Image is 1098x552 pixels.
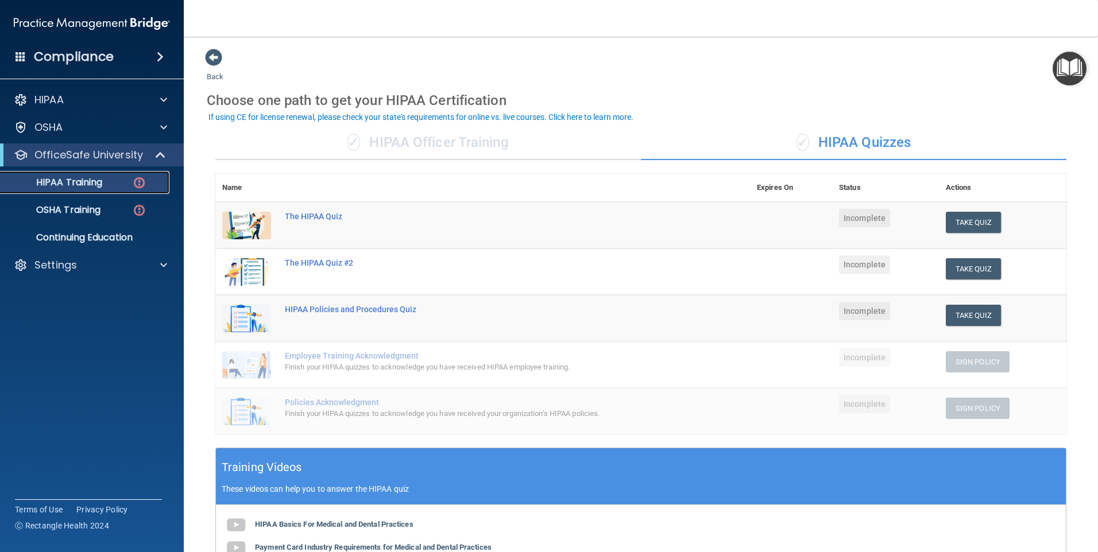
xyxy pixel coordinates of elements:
span: ✓ [797,134,809,151]
span: Incomplete [839,348,890,367]
p: HIPAA Training [7,177,102,188]
b: HIPAA Basics For Medical and Dental Practices [255,520,413,528]
th: Actions [939,174,1066,202]
span: Incomplete [839,302,890,320]
p: HIPAA [34,93,64,107]
h5: Training Videos [222,457,302,477]
span: Incomplete [839,209,890,227]
img: gray_youtube_icon.38fcd6cc.png [225,514,248,537]
th: Name [215,174,278,202]
img: PMB logo [14,12,170,35]
p: Settings [34,258,77,272]
button: Take Quiz [946,305,1001,326]
p: OSHA Training [7,204,100,216]
img: danger-circle.6113f641.png [132,176,146,190]
a: OfficeSafe University [14,148,167,162]
b: Payment Card Industry Requirements for Medical and Dental Practices [255,543,492,551]
div: HIPAA Policies and Procedures Quiz [285,305,693,314]
div: The HIPAA Quiz [285,212,693,221]
p: These videos can help you to answer the HIPAA quiz [222,484,1060,493]
span: Incomplete [839,255,890,274]
div: HIPAA Quizzes [641,126,1066,160]
span: Ⓒ Rectangle Health 2024 [15,520,109,531]
div: If using CE for license renewal, please check your state's requirements for online vs. live cours... [208,113,633,121]
a: Back [207,59,223,81]
span: Incomplete [839,395,890,413]
div: Finish your HIPAA quizzes to acknowledge you have received your organization’s HIPAA policies. [285,407,693,421]
a: Settings [14,258,167,272]
div: Policies Acknowledgment [285,398,693,407]
button: Sign Policy [946,398,1010,419]
button: Take Quiz [946,258,1001,279]
div: Employee Training Acknowledgment [285,351,693,360]
th: Status [832,174,939,202]
button: Take Quiz [946,212,1001,233]
button: Sign Policy [946,351,1010,372]
h4: Compliance [34,49,114,65]
span: ✓ [347,134,360,151]
a: Privacy Policy [76,504,128,515]
a: OSHA [14,120,167,134]
p: Continuing Education [7,232,164,243]
a: HIPAA [14,93,167,107]
button: Open Resource Center [1053,52,1087,85]
div: The HIPAA Quiz #2 [285,258,693,267]
div: Finish your HIPAA quizzes to acknowledge you have received HIPAA employee training. [285,360,693,374]
th: Expires On [750,174,832,202]
p: OfficeSafe University [34,148,143,162]
div: HIPAA Officer Training [215,126,641,160]
a: Terms of Use [15,504,63,515]
div: Choose one path to get your HIPAA Certification [207,84,1075,117]
p: OSHA [34,120,63,134]
button: If using CE for license renewal, please check your state's requirements for online vs. live cours... [207,111,635,123]
img: danger-circle.6113f641.png [132,203,146,217]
